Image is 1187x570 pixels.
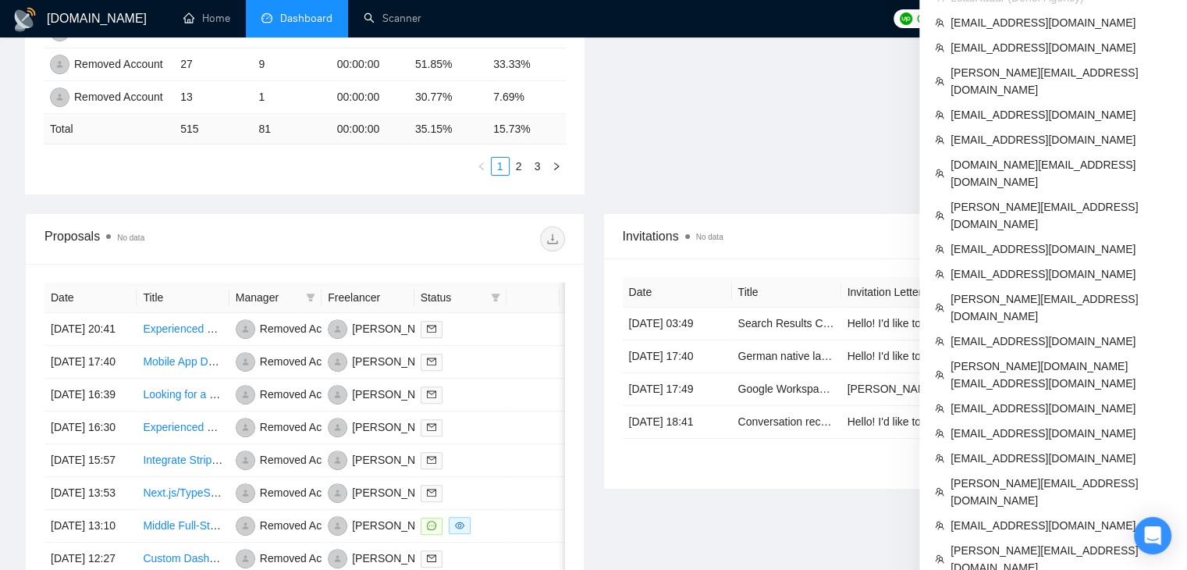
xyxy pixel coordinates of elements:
[328,352,347,372] img: NP
[935,244,944,254] span: team
[935,110,944,119] span: team
[328,516,347,536] img: HK
[935,303,944,312] span: team
[935,211,944,220] span: team
[143,388,519,401] a: Looking for a FullStack Developer (React + Node.js) to Build a CRM Web App
[352,353,442,370] div: [PERSON_NAME]
[427,390,436,399] span: mail
[236,289,300,306] span: Manager
[328,483,347,503] img: HK
[137,411,229,444] td: Experienced Mobile App Developer (iOS + Android) – UX/UI, Ad SDKs, Ongoing Support
[455,521,464,530] span: eye
[44,114,174,144] td: Total
[74,88,163,105] div: Removed Account
[44,226,304,251] div: Proposals
[738,350,1016,362] a: German native language conversational recording project
[529,158,546,175] a: 3
[935,554,944,564] span: team
[44,313,137,346] td: [DATE] 20:41
[352,320,442,337] div: [PERSON_NAME]
[623,406,732,439] td: [DATE] 18:41
[260,353,349,370] div: Removed Account
[738,317,904,330] a: Search Results Correction (Vol. 2)
[409,114,487,144] td: 35.15 %
[252,81,330,114] td: 1
[732,277,841,308] th: Title
[951,358,1171,392] span: [PERSON_NAME][DOMAIN_NAME][EMAIL_ADDRESS][DOMAIN_NAME]
[951,333,1171,350] span: [EMAIL_ADDRESS][DOMAIN_NAME]
[935,77,944,86] span: team
[328,549,347,568] img: VK
[143,552,415,565] a: Custom Dashboard Development with Next.js & FastAPI
[738,415,1017,428] a: Conversation recording project (native German language)
[143,421,571,433] a: Experienced Mobile App Developer (iOS + Android) – UX/UI, Ad SDKs, Ongoing Support
[951,106,1171,123] span: [EMAIL_ADDRESS][DOMAIN_NAME]
[623,373,732,406] td: [DATE] 17:49
[935,429,944,438] span: team
[935,337,944,346] span: team
[331,48,409,81] td: 00:00:00
[427,455,436,465] span: mail
[1134,517,1171,554] div: Open Intercom Messenger
[331,114,409,144] td: 00:00:00
[236,516,255,536] img: RA
[491,293,500,302] span: filter
[488,286,503,309] span: filter
[951,475,1171,509] span: [PERSON_NAME][EMAIL_ADDRESS][DOMAIN_NAME]
[951,290,1171,325] span: [PERSON_NAME][EMAIL_ADDRESS][DOMAIN_NAME]
[261,12,272,23] span: dashboard
[143,322,446,335] a: Experienced Full-Stack Developer Needed for Web Application
[137,444,229,477] td: Integrate Stripe Payment Gateway into Next.js Application
[44,346,137,379] td: [DATE] 17:40
[137,379,229,411] td: Looking for a FullStack Developer (React + Node.js) to Build a CRM Web App
[352,517,442,534] div: [PERSON_NAME]
[552,162,561,171] span: right
[951,198,1171,233] span: [PERSON_NAME][EMAIL_ADDRESS][DOMAIN_NAME]
[252,48,330,81] td: 9
[44,477,137,510] td: [DATE] 13:53
[328,319,347,339] img: HK
[44,411,137,444] td: [DATE] 16:30
[421,289,485,306] span: Status
[364,12,421,25] a: searchScanner
[487,114,565,144] td: 15.73 %
[260,550,349,567] div: Removed Account
[236,385,255,404] img: RA
[137,477,229,510] td: Next.js/TypeScript Developer for Claude AI Application
[623,340,732,373] td: [DATE] 17:40
[352,386,442,403] div: [PERSON_NAME]
[352,451,442,468] div: [PERSON_NAME]
[427,324,436,333] span: mail
[623,308,732,340] td: [DATE] 03:49
[12,7,37,32] img: logo
[623,277,732,308] th: Date
[306,293,315,302] span: filter
[252,114,330,144] td: 81
[322,283,414,313] th: Freelancer
[732,373,841,406] td: Google Workspace Kurs erstellen
[352,550,442,567] div: [PERSON_NAME]
[951,400,1171,417] span: [EMAIL_ADDRESS][DOMAIN_NAME]
[303,286,318,309] span: filter
[236,451,255,470] img: RA
[260,451,349,468] div: Removed Account
[491,157,510,176] li: 1
[236,418,255,437] img: RA
[951,425,1171,442] span: [EMAIL_ADDRESS][DOMAIN_NAME]
[427,422,436,432] span: mail
[137,510,229,543] td: Middle Full-Stack (React/Node.JS) Developer
[229,283,322,313] th: Manager
[935,404,944,413] span: team
[951,265,1171,283] span: [EMAIL_ADDRESS][DOMAIN_NAME]
[427,357,436,366] span: mail
[427,554,436,563] span: mail
[427,488,436,497] span: mail
[732,406,841,439] td: Conversation recording project (native German language)
[935,454,944,463] span: team
[260,517,349,534] div: Removed Account
[409,48,487,81] td: 51.85%
[951,14,1171,31] span: [EMAIL_ADDRESS][DOMAIN_NAME]
[951,450,1171,467] span: [EMAIL_ADDRESS][DOMAIN_NAME]
[260,419,349,436] div: Removed Account
[331,81,409,114] td: 00:00:00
